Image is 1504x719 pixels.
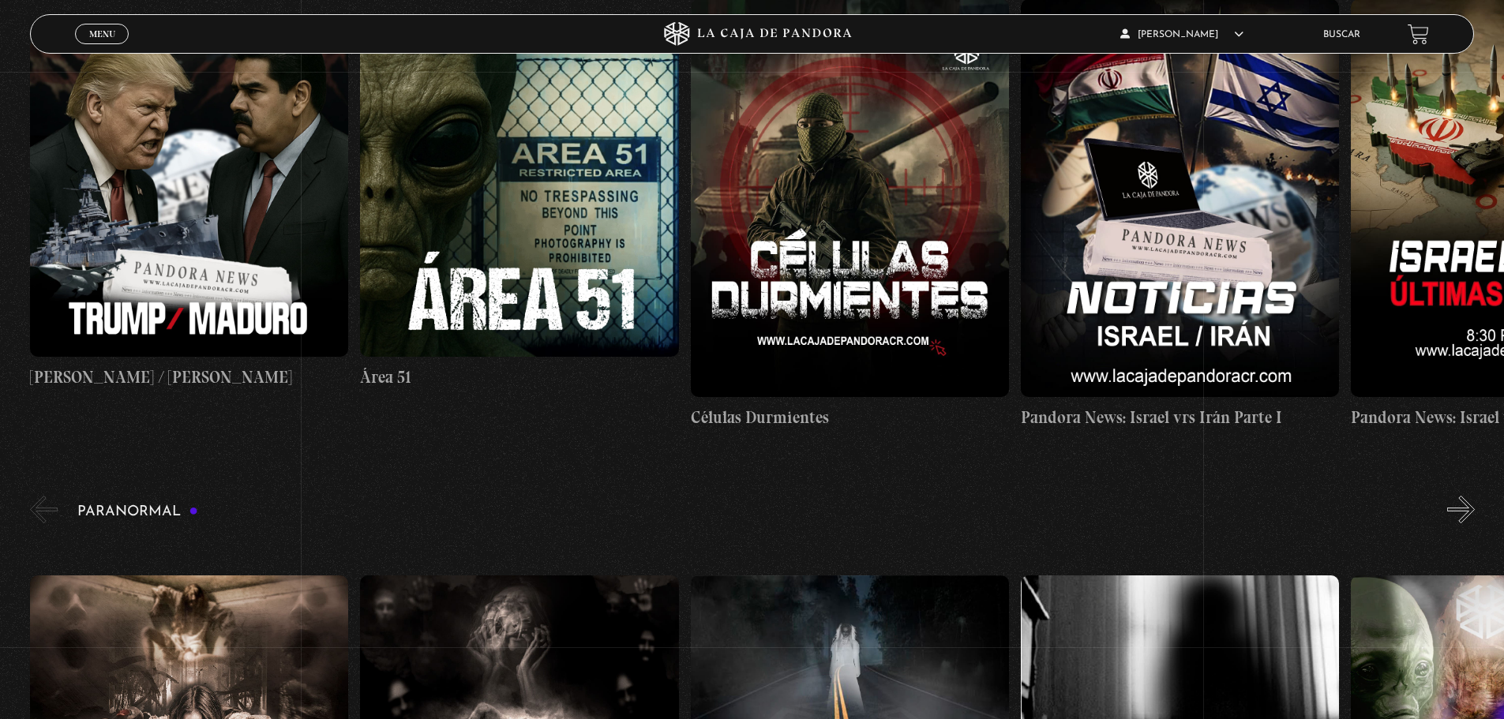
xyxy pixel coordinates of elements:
[1120,30,1243,39] span: [PERSON_NAME]
[691,405,1009,430] h4: Células Durmientes
[84,43,121,54] span: Cerrar
[1323,30,1360,39] a: Buscar
[30,496,58,523] button: Previous
[77,504,198,519] h3: Paranormal
[1447,496,1475,523] button: Next
[30,365,348,390] h4: [PERSON_NAME] / [PERSON_NAME]
[360,365,678,390] h4: Área 51
[1408,24,1429,45] a: View your shopping cart
[89,29,115,39] span: Menu
[1021,405,1339,430] h4: Pandora News: Israel vrs Irán Parte I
